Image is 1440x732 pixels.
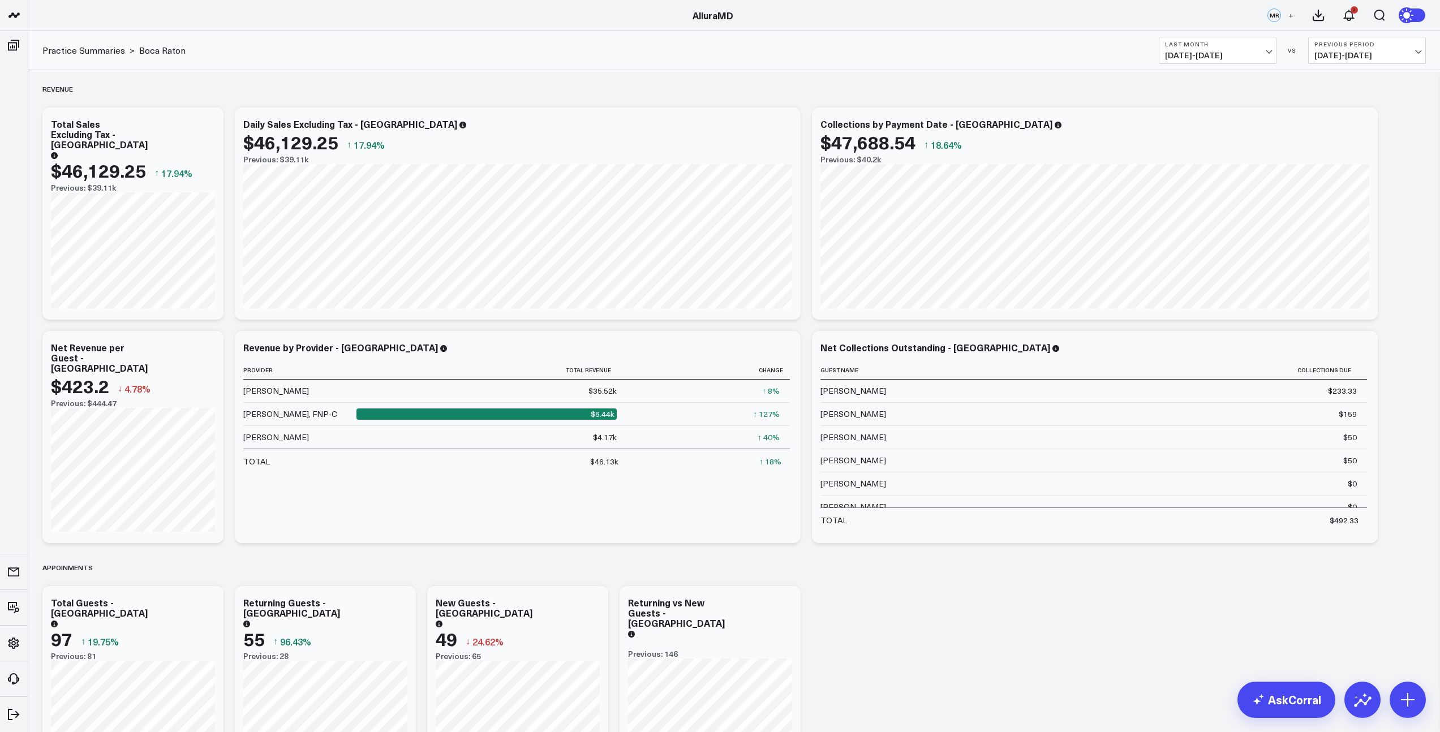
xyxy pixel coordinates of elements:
[931,139,962,151] span: 18.64%
[1159,37,1276,64] button: Last Month[DATE]-[DATE]
[758,432,780,443] div: ↑ 40%
[1339,408,1357,420] div: $159
[693,9,733,21] a: AlluraMD
[820,155,1369,164] div: Previous: $40.2k
[51,376,109,396] div: $423.2
[1343,432,1357,443] div: $50
[820,118,1052,130] div: Collections by Payment Date - [GEOGRAPHIC_DATA]
[154,166,159,180] span: ↑
[51,652,215,661] div: Previous: 81
[472,635,504,648] span: 24.62%
[628,596,725,629] div: Returning vs New Guests - [GEOGRAPHIC_DATA]
[81,634,85,649] span: ↑
[139,44,186,57] a: Boca Raton
[820,455,886,466] div: [PERSON_NAME]
[436,596,532,619] div: New Guests - [GEOGRAPHIC_DATA]
[51,628,72,649] div: 97
[42,76,73,102] div: Revenue
[820,385,886,397] div: [PERSON_NAME]
[1330,515,1359,526] div: $492.33
[466,634,470,649] span: ↓
[51,341,148,374] div: Net Revenue per Guest - [GEOGRAPHIC_DATA]
[88,635,119,648] span: 19.75%
[1282,47,1303,54] div: VS
[51,399,215,408] div: Previous: $444.47
[243,628,265,649] div: 55
[356,408,617,420] div: $6.44k
[243,652,407,661] div: Previous: 28
[124,382,151,395] span: 4.78%
[51,160,146,180] div: $46,129.25
[354,139,385,151] span: 17.94%
[924,137,929,152] span: ↑
[1165,51,1270,60] span: [DATE] - [DATE]
[1284,8,1297,22] button: +
[1165,41,1270,48] b: Last Month
[820,432,886,443] div: [PERSON_NAME]
[820,132,915,152] div: $47,688.54
[759,456,781,467] div: ↑ 18%
[590,456,618,467] div: $46.13k
[243,385,309,397] div: [PERSON_NAME]
[1343,455,1357,466] div: $50
[51,183,215,192] div: Previous: $39.11k
[934,361,1367,380] th: Collections Due
[1348,478,1357,489] div: $0
[243,132,338,152] div: $46,129.25
[820,361,934,380] th: Guest Name
[243,432,309,443] div: [PERSON_NAME]
[51,118,148,150] div: Total Sales Excluding Tax - [GEOGRAPHIC_DATA]
[243,596,340,619] div: Returning Guests - [GEOGRAPHIC_DATA]
[820,408,886,420] div: [PERSON_NAME]
[1328,385,1357,397] div: $233.33
[820,501,886,513] div: [PERSON_NAME]
[593,432,617,443] div: $4.17k
[356,361,627,380] th: Total Revenue
[627,361,790,380] th: Change
[51,596,148,619] div: Total Guests - [GEOGRAPHIC_DATA]
[1314,51,1420,60] span: [DATE] - [DATE]
[42,44,125,57] a: Practice Summaries
[243,456,270,467] div: TOTAL
[820,515,847,526] div: TOTAL
[588,385,617,397] div: $35.52k
[820,478,886,489] div: [PERSON_NAME]
[1237,682,1335,718] a: AskCorral
[243,155,792,164] div: Previous: $39.11k
[1348,501,1357,513] div: $0
[243,341,438,354] div: Revenue by Provider - [GEOGRAPHIC_DATA]
[161,167,192,179] span: 17.94%
[1267,8,1281,22] div: MR
[273,634,278,649] span: ↑
[762,385,780,397] div: ↑ 8%
[436,652,600,661] div: Previous: 65
[118,381,122,396] span: ↓
[280,635,311,648] span: 96.43%
[1314,41,1420,48] b: Previous Period
[820,341,1050,354] div: Net Collections Outstanding - [GEOGRAPHIC_DATA]
[753,408,780,420] div: ↑ 127%
[243,118,457,130] div: Daily Sales Excluding Tax - [GEOGRAPHIC_DATA]
[1288,11,1293,19] span: +
[42,554,93,580] div: Appoinments
[243,361,356,380] th: Provider
[1351,6,1358,14] div: 2
[436,628,457,649] div: 49
[243,408,337,420] div: [PERSON_NAME], FNP-C
[42,44,135,57] div: >
[628,649,792,658] div: Previous: 146
[1308,37,1426,64] button: Previous Period[DATE]-[DATE]
[347,137,351,152] span: ↑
